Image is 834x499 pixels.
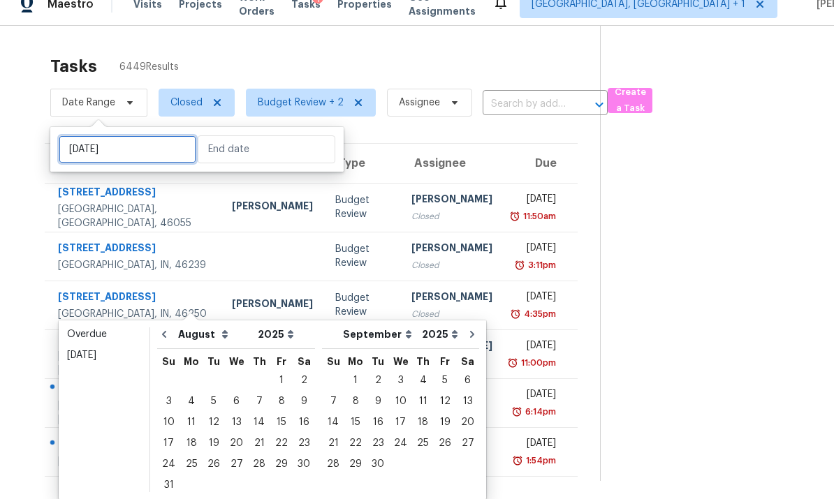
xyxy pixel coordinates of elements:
[434,412,456,432] div: 19
[411,258,492,272] div: Closed
[434,433,456,454] div: Fri Sep 26 2025
[515,387,557,405] div: [DATE]
[509,209,520,223] img: Overdue Alarm Icon
[515,436,557,454] div: [DATE]
[514,258,525,272] img: Overdue Alarm Icon
[180,412,203,432] div: 11
[339,324,418,345] select: Month
[520,209,556,223] div: 11:50am
[523,454,556,468] div: 1:54pm
[270,454,293,474] div: 29
[367,454,389,474] div: 30
[367,433,389,453] div: 23
[389,433,412,454] div: Wed Sep 24 2025
[58,290,210,307] div: [STREET_ADDRESS]
[170,96,203,110] span: Closed
[411,209,492,223] div: Closed
[58,478,210,496] div: 373 Heritage Dr
[58,381,210,399] div: [STREET_ADDRESS]
[456,370,479,391] div: Sat Sep 06 2025
[440,357,450,366] abbr: Friday
[322,412,344,432] div: 14
[58,258,210,272] div: [GEOGRAPHIC_DATA], IN, 46239
[58,307,210,321] div: [GEOGRAPHIC_DATA], IN, 46250
[258,96,344,110] span: Budget Review + 2
[180,412,203,433] div: Mon Aug 11 2025
[389,370,412,391] div: Wed Sep 03 2025
[225,391,248,412] div: Wed Aug 06 2025
[411,192,492,209] div: [PERSON_NAME]
[293,370,315,391] div: Sat Aug 02 2025
[411,307,492,321] div: Closed
[58,399,210,426] div: [PERSON_NAME], [GEOGRAPHIC_DATA], 46064
[367,454,389,475] div: Tue Sep 30 2025
[416,357,430,366] abbr: Thursday
[322,412,344,433] div: Sun Sep 14 2025
[434,392,456,411] div: 12
[327,357,340,366] abbr: Sunday
[348,357,363,366] abbr: Monday
[58,454,210,468] div: [GEOGRAPHIC_DATA], IN, 46237
[344,412,367,433] div: Mon Sep 15 2025
[248,412,270,432] div: 14
[248,392,270,411] div: 7
[461,357,474,366] abbr: Saturday
[322,433,344,453] div: 21
[393,357,409,366] abbr: Wednesday
[367,412,389,432] div: 16
[324,144,400,183] th: Type
[270,370,293,391] div: Fri Aug 01 2025
[58,202,210,230] div: [GEOGRAPHIC_DATA], [GEOGRAPHIC_DATA], 46055
[248,433,270,454] div: Thu Aug 21 2025
[62,324,146,491] ul: Date picker shortcuts
[175,324,254,345] select: Month
[180,391,203,412] div: Mon Aug 04 2025
[344,412,367,432] div: 15
[157,454,180,475] div: Sun Aug 24 2025
[515,192,557,209] div: [DATE]
[511,405,522,419] img: Overdue Alarm Icon
[412,412,434,432] div: 18
[322,392,344,411] div: 7
[270,412,293,432] div: 15
[322,433,344,454] div: Sun Sep 21 2025
[512,454,523,468] img: Overdue Alarm Icon
[412,412,434,433] div: Thu Sep 18 2025
[270,391,293,412] div: Fri Aug 08 2025
[58,349,210,377] div: [PERSON_NAME], [GEOGRAPHIC_DATA], 46064
[248,454,270,474] div: 28
[434,370,456,391] div: Fri Sep 05 2025
[615,84,645,117] span: Create a Task
[298,357,311,366] abbr: Saturday
[389,412,412,432] div: 17
[225,433,248,454] div: Wed Aug 20 2025
[50,59,97,73] h2: Tasks
[293,454,315,474] div: 30
[270,433,293,454] div: Fri Aug 22 2025
[45,144,221,183] th: Address
[389,371,412,390] div: 3
[293,433,315,453] div: 23
[518,356,556,370] div: 11:00pm
[157,412,180,432] div: 10
[203,454,225,475] div: Tue Aug 26 2025
[180,454,203,475] div: Mon Aug 25 2025
[157,433,180,454] div: Sun Aug 17 2025
[225,392,248,411] div: 6
[389,412,412,433] div: Wed Sep 17 2025
[229,357,244,366] abbr: Wednesday
[400,144,504,183] th: Assignee
[462,320,483,348] button: Go to next month
[225,454,248,474] div: 27
[62,96,115,110] span: Date Range
[389,433,412,453] div: 24
[335,291,388,319] div: Budget Review
[412,433,434,453] div: 25
[232,199,313,216] div: [PERSON_NAME]
[344,433,367,453] div: 22
[157,433,180,453] div: 17
[157,392,180,411] div: 3
[157,412,180,433] div: Sun Aug 10 2025
[248,412,270,433] div: Thu Aug 14 2025
[248,433,270,453] div: 21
